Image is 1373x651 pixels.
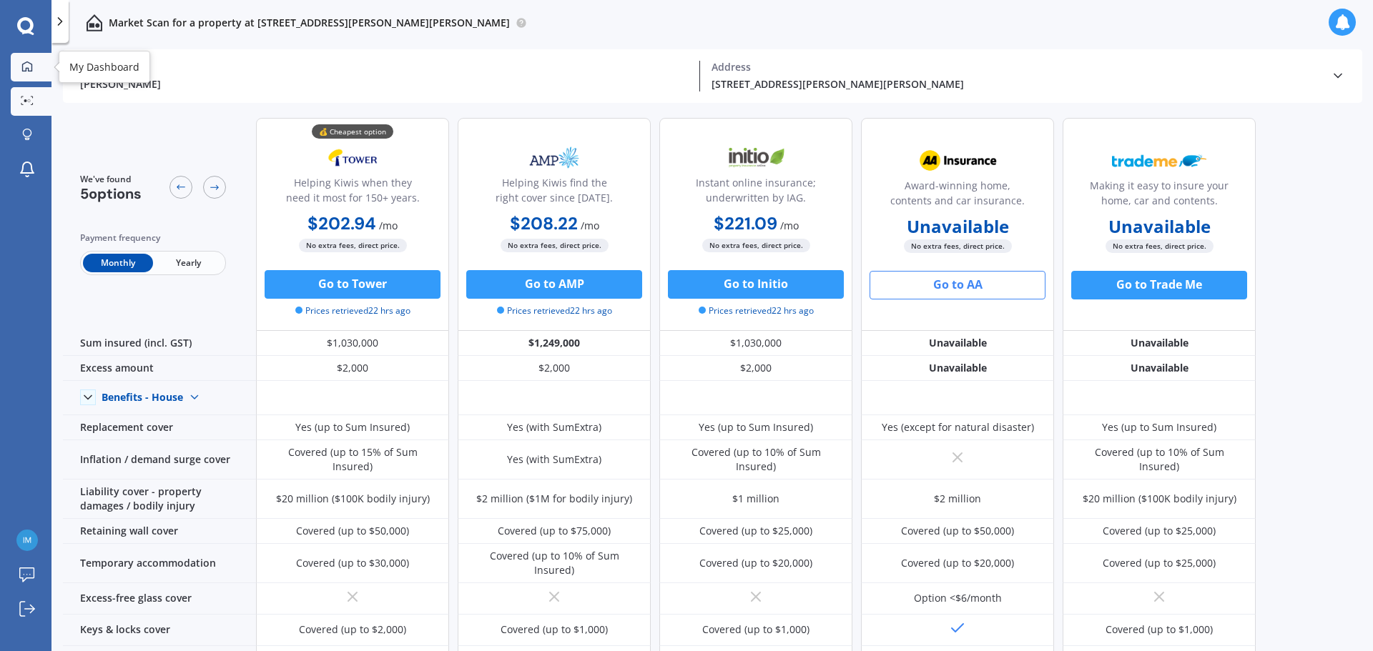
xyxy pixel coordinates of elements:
div: Helping Kiwis find the right cover since [DATE]. [470,175,639,211]
div: Replacement cover [63,415,256,440]
div: Award-winning home, contents and car insurance. [873,178,1042,214]
span: / mo [581,219,599,232]
span: No extra fees, direct price. [299,239,407,252]
img: AA.webp [910,143,1005,179]
div: Covered (up to $2,000) [299,622,406,637]
img: Initio.webp [709,140,803,176]
div: Policy owner [80,61,688,74]
div: Covered (up to 10% of Sum Insured) [468,549,640,577]
div: 💰 Cheapest option [312,124,393,139]
div: Covered (up to $25,000) [1103,524,1216,538]
div: $20 million ($100K bodily injury) [276,492,430,506]
div: Covered (up to 10% of Sum Insured) [670,445,842,474]
div: My Dashboard [69,60,139,74]
div: $2,000 [458,356,651,381]
div: $1,030,000 [659,331,852,356]
div: Unavailable [1063,356,1256,381]
div: Covered (up to 10% of Sum Insured) [1073,445,1245,474]
span: / mo [780,219,799,232]
span: Prices retrieved 22 hrs ago [295,304,410,317]
div: [STREET_ADDRESS][PERSON_NAME][PERSON_NAME] [712,76,1319,91]
div: Yes (up to Sum Insured) [699,420,813,434]
img: AMP.webp [507,140,601,176]
div: Covered (up to 15% of Sum Insured) [267,445,438,474]
div: $2 million ($1M for bodily injury) [476,492,632,506]
button: Go to AMP [466,270,642,299]
div: Option <$6/month [914,591,1002,605]
div: Excess amount [63,356,256,381]
div: $20 million ($100K bodily injury) [1083,492,1236,506]
div: Covered (up to $50,000) [296,524,409,538]
b: $221.09 [714,212,777,234]
img: Benefit content down [183,386,206,409]
button: Go to Initio [668,270,844,299]
span: No extra fees, direct price. [702,239,810,252]
div: Yes (except for natural disaster) [882,420,1034,434]
img: Tower.webp [305,140,400,176]
div: $2 million [934,492,981,506]
div: Unavailable [861,331,1054,356]
img: 1ba0ec9063995cd2d84fb3763a00e79d [16,530,38,551]
img: home-and-contents.b802091223b8502ef2dd.svg [86,14,103,31]
span: No extra fees, direct price. [1106,239,1214,253]
b: $208.22 [510,212,578,234]
div: $2,000 [256,356,449,381]
span: 5 options [80,184,142,203]
div: Unavailable [1063,331,1256,356]
b: $202.94 [307,212,376,234]
div: Covered (up to $75,000) [498,524,611,538]
div: Payment frequency [80,231,226,245]
div: Retaining wall cover [63,519,256,544]
span: We've found [80,173,142,186]
div: Yes (with SumExtra) [507,420,601,434]
div: Excess-free glass cover [63,583,256,615]
div: Helping Kiwis when they need it most for 150+ years. [268,175,437,211]
div: Covered (up to $20,000) [699,556,812,570]
span: No extra fees, direct price. [904,239,1012,253]
div: [PERSON_NAME] [80,76,688,91]
span: Monthly [83,254,153,272]
img: Trademe.webp [1112,143,1206,179]
div: Instant online insurance; underwritten by IAG. [671,175,840,211]
button: Go to AA [870,271,1045,299]
span: / mo [379,219,398,232]
span: Yearly [153,254,223,272]
div: Covered (up to $1,000) [501,622,608,637]
div: Covered (up to $20,000) [901,556,1014,570]
div: Sum insured (incl. GST) [63,331,256,356]
div: Unavailable [861,356,1054,381]
button: Go to Trade Me [1071,271,1247,299]
div: Covered (up to $25,000) [699,524,812,538]
p: Market Scan for a property at [STREET_ADDRESS][PERSON_NAME][PERSON_NAME] [109,16,510,30]
div: Covered (up to $50,000) [901,524,1014,538]
div: Liability cover - property damages / bodily injury [63,479,256,519]
div: Temporary accommodation [63,544,256,583]
div: Covered (up to $1,000) [1106,622,1213,637]
span: Prices retrieved 22 hrs ago [699,304,814,317]
div: Benefits - House [102,391,183,404]
div: Covered (up to $30,000) [296,556,409,570]
b: Unavailable [907,219,1009,234]
div: $2,000 [659,356,852,381]
div: Covered (up to $1,000) [702,622,809,637]
div: Yes (with SumExtra) [507,452,601,467]
div: Inflation / demand surge cover [63,440,256,479]
b: Unavailable [1108,219,1211,234]
div: Covered (up to $25,000) [1103,556,1216,570]
div: Yes (up to Sum Insured) [295,420,410,434]
button: Go to Tower [265,270,441,299]
div: Yes (up to Sum Insured) [1102,420,1216,434]
div: Address [712,61,1319,74]
div: $1,249,000 [458,331,651,356]
div: $1 million [732,492,779,506]
div: Keys & locks cover [63,615,256,646]
div: $1,030,000 [256,331,449,356]
div: Making it easy to insure your home, car and contents. [1075,178,1244,214]
span: No extra fees, direct price. [501,239,609,252]
span: Prices retrieved 22 hrs ago [497,304,612,317]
